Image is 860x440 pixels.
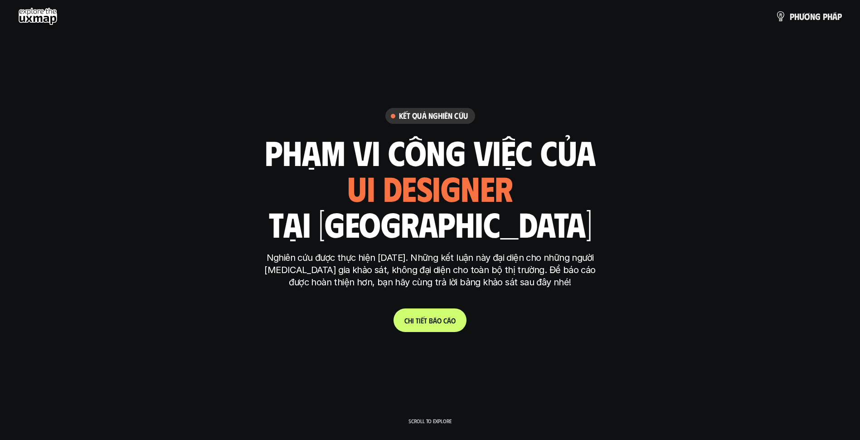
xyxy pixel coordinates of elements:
[775,7,842,25] a: phươngpháp
[794,11,799,21] span: h
[837,11,842,21] span: p
[408,316,412,325] span: h
[268,205,592,243] h1: tại [GEOGRAPHIC_DATA]
[412,316,414,325] span: i
[447,316,451,325] span: á
[832,11,837,21] span: á
[404,316,408,325] span: C
[421,316,424,325] span: ế
[451,316,456,325] span: o
[399,111,468,121] h6: Kết quả nghiên cứu
[790,11,794,21] span: p
[408,418,452,424] p: Scroll to explore
[804,11,810,21] span: ơ
[823,11,827,21] span: p
[260,252,600,288] p: Nghiên cứu được thực hiện [DATE]. Những kết luận này đại diện cho những người [MEDICAL_DATA] gia ...
[419,316,421,325] span: i
[810,11,815,21] span: n
[265,133,596,171] h1: phạm vi công việc của
[443,316,447,325] span: c
[799,11,804,21] span: ư
[424,316,427,325] span: t
[429,316,433,325] span: b
[394,308,466,332] a: Chitiếtbáocáo
[437,316,442,325] span: o
[433,316,437,325] span: á
[416,316,419,325] span: t
[827,11,832,21] span: h
[815,11,821,21] span: g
